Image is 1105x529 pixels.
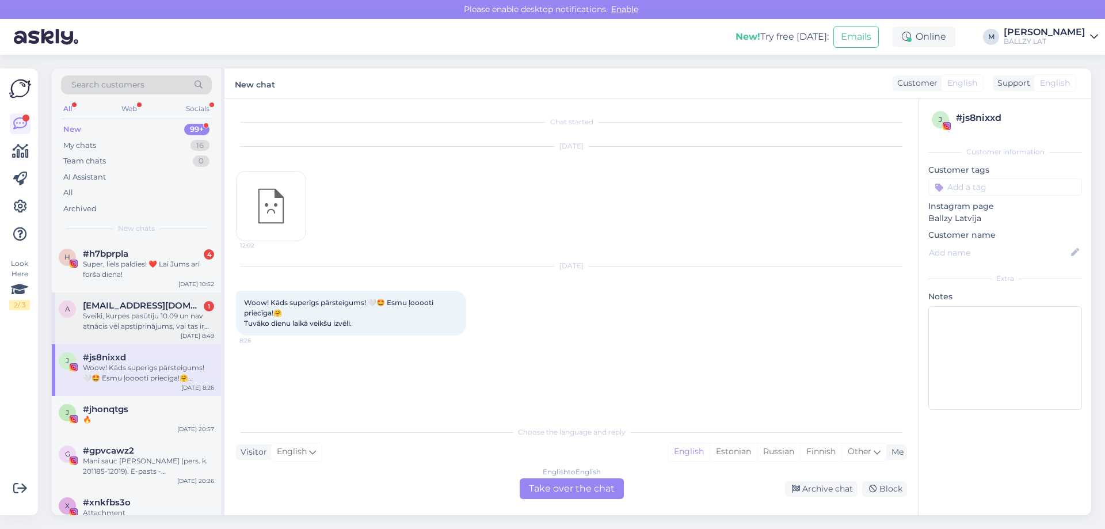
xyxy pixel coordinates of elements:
[61,101,74,116] div: All
[181,383,214,392] div: [DATE] 8:26
[83,311,214,332] div: Sveiki, kurpes pasūtīju 10.09 un nav atnācis vēl apstiprinājums, vai tas ir normāli?
[928,273,1082,284] div: Extra
[83,456,214,477] div: Mani sauc [PERSON_NAME] (pers. k. 201185-12019). E-pasts - [EMAIL_ADDRESS][PERSON_NAME][DOMAIN_NA...
[928,291,1082,303] p: Notes
[190,140,209,151] div: 16
[64,253,70,261] span: h
[184,101,212,116] div: Socials
[928,200,1082,212] p: Instagram page
[736,30,829,44] div: Try free [DATE]:
[65,501,70,510] span: x
[668,443,710,461] div: English
[65,305,70,313] span: a
[83,446,134,456] span: #gpvcawz2
[83,508,214,518] div: Attachment
[520,478,624,499] div: Take over the chat
[239,336,283,345] span: 8:26
[1040,77,1070,89] span: English
[83,352,126,363] span: #js8nixxd
[785,481,858,497] div: Archive chat
[236,117,907,127] div: Chat started
[240,241,283,250] span: 12:02
[9,78,31,100] img: Askly Logo
[9,258,30,310] div: Look Here
[543,467,601,477] div: English to English
[63,172,106,183] div: AI Assistant
[9,300,30,310] div: 2 / 3
[757,443,800,461] div: Russian
[236,141,907,151] div: [DATE]
[63,203,97,215] div: Archived
[193,155,209,167] div: 0
[83,414,214,425] div: 🔥
[83,363,214,383] div: Woow! Kāds superīgs pārsteigums! 🤍🤩 Esmu ļooooti priecīga!🤗 Tuvāko dienu laikā veikšu izvēli.
[939,115,942,124] span: j
[893,77,938,89] div: Customer
[204,249,214,260] div: 4
[177,477,214,485] div: [DATE] 20:26
[244,298,435,328] span: Woow! Kāds superīgs pārsteigums! 🤍🤩 Esmu ļooooti priecīga!🤗 Tuvāko dienu laikā veikšu izvēli.
[63,124,81,135] div: New
[1004,37,1085,46] div: BALLZY LAT
[947,77,977,89] span: English
[63,155,106,167] div: Team chats
[71,79,144,91] span: Search customers
[710,443,757,461] div: Estonian
[956,111,1079,125] div: # js8nixxd
[66,408,69,417] span: j
[119,101,139,116] div: Web
[928,178,1082,196] input: Add a tag
[800,443,841,461] div: Finnish
[204,301,214,311] div: 1
[83,249,128,259] span: #h7bprpla
[177,425,214,433] div: [DATE] 20:57
[83,404,128,414] span: #jhonqtgs
[608,4,642,14] span: Enable
[928,229,1082,241] p: Customer name
[235,75,275,91] label: New chat
[928,212,1082,224] p: Ballzy Latvija
[181,332,214,340] div: [DATE] 8:49
[736,31,760,42] b: New!
[993,77,1030,89] div: Support
[1004,28,1098,46] a: [PERSON_NAME]BALLZY LAT
[63,140,96,151] div: My chats
[887,446,904,458] div: Me
[893,26,955,47] div: Online
[1004,28,1085,37] div: [PERSON_NAME]
[65,450,70,458] span: g
[236,261,907,271] div: [DATE]
[83,259,214,280] div: Super, liels paldies! ❤️ Lai Jums arī forša diena!
[83,497,131,508] span: #xnkfbs3o
[848,446,871,456] span: Other
[862,481,907,497] div: Block
[118,223,155,234] span: New chats
[928,147,1082,157] div: Customer information
[236,446,267,458] div: Visitor
[277,446,307,458] span: English
[928,164,1082,176] p: Customer tags
[983,29,999,45] div: M
[833,26,879,48] button: Emails
[83,300,203,311] span: annijaaannija@gmail.com
[236,427,907,437] div: Choose the language and reply
[66,356,69,365] span: j
[184,124,209,135] div: 99+
[178,280,214,288] div: [DATE] 10:52
[929,246,1069,259] input: Add name
[63,187,73,199] div: All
